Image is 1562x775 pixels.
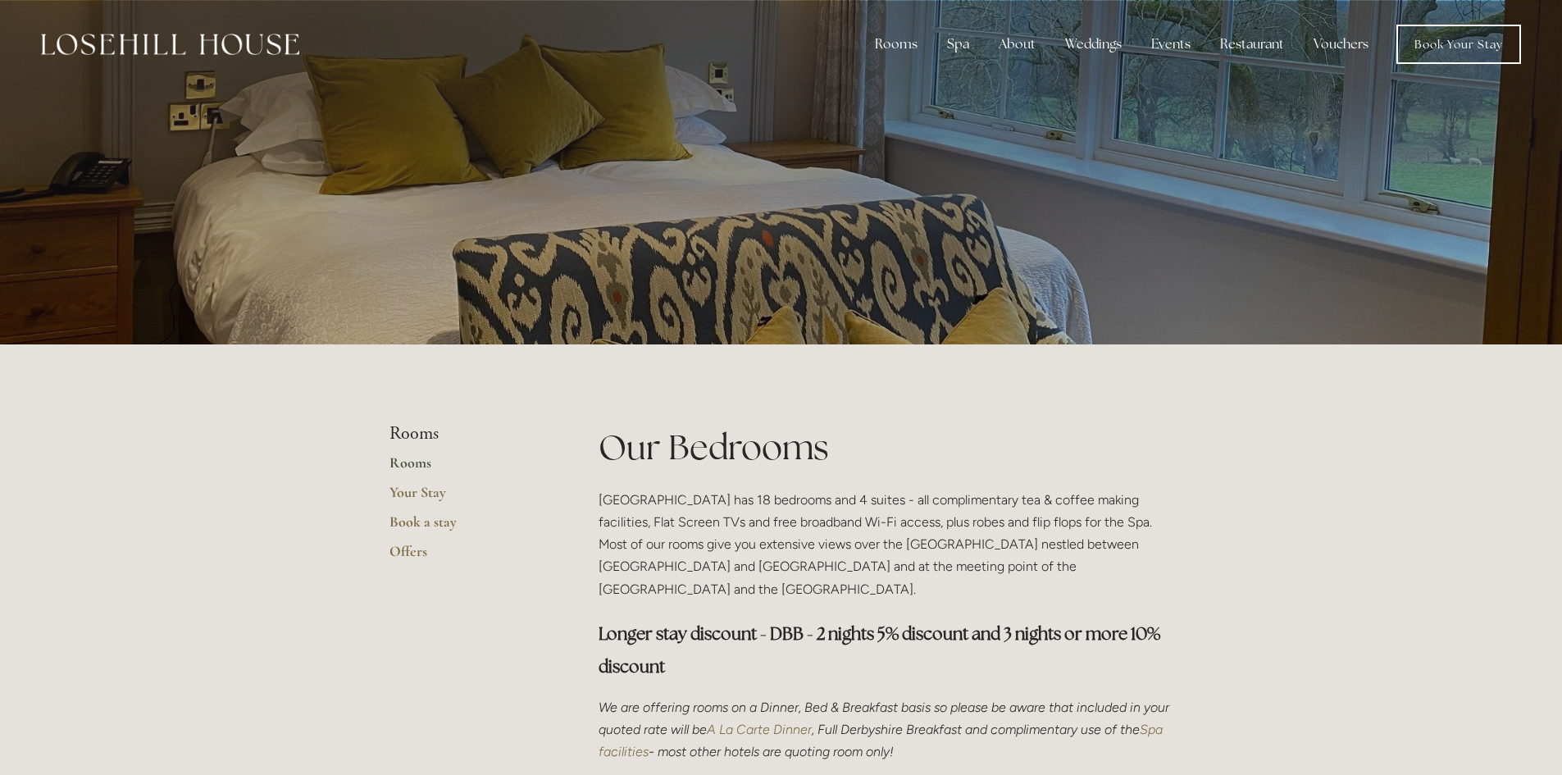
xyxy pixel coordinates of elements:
[1052,28,1135,61] div: Weddings
[389,542,546,572] a: Offers
[599,423,1173,472] h1: Our Bedrooms
[41,34,299,55] img: Losehill House
[649,744,894,759] em: - most other hotels are quoting room only!
[599,622,1164,677] strong: Longer stay discount - DBB - 2 nights 5% discount and 3 nights or more 10% discount
[1396,25,1521,64] a: Book Your Stay
[1138,28,1204,61] div: Events
[1300,28,1382,61] a: Vouchers
[389,454,546,483] a: Rooms
[599,700,1173,737] em: We are offering rooms on a Dinner, Bed & Breakfast basis so please be aware that included in your...
[862,28,931,61] div: Rooms
[389,423,546,444] li: Rooms
[389,483,546,513] a: Your Stay
[812,722,1140,737] em: , Full Derbyshire Breakfast and complimentary use of the
[934,28,982,61] div: Spa
[389,513,546,542] a: Book a stay
[986,28,1049,61] div: About
[707,722,812,737] a: A La Carte Dinner
[599,489,1173,600] p: [GEOGRAPHIC_DATA] has 18 bedrooms and 4 suites - all complimentary tea & coffee making facilities...
[1207,28,1297,61] div: Restaurant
